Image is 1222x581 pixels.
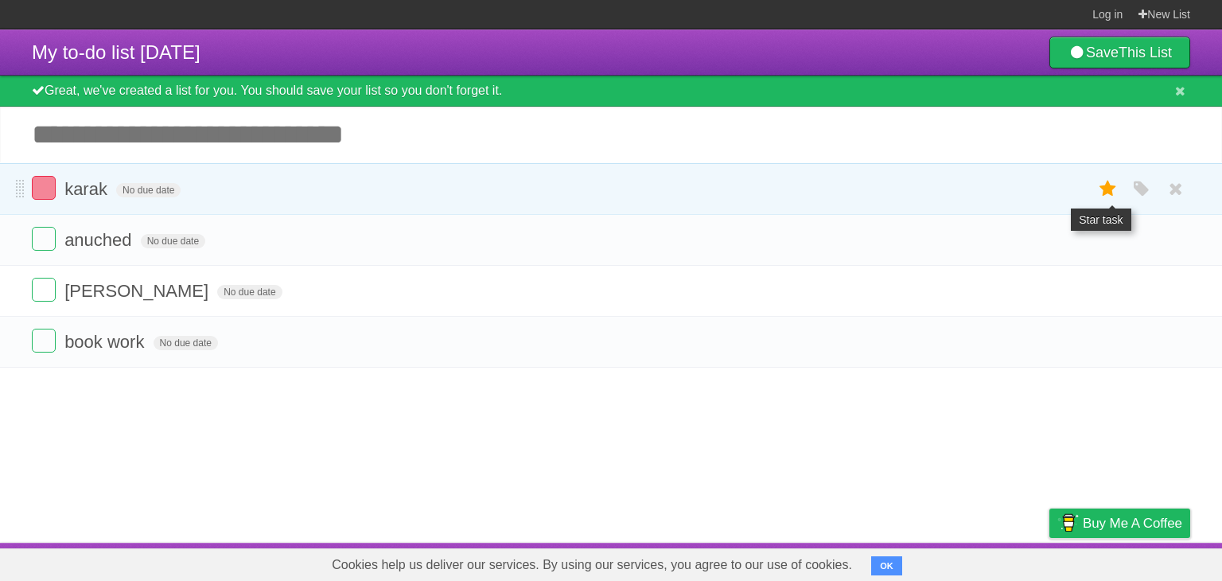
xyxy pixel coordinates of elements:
span: Cookies help us deliver our services. By using our services, you agree to our use of cookies. [316,549,868,581]
label: Star task [1093,176,1123,202]
a: About [838,547,871,577]
a: Developers [890,547,955,577]
span: [PERSON_NAME] [64,281,212,301]
span: book work [64,332,148,352]
label: Done [32,227,56,251]
span: No due date [141,234,205,248]
span: Buy me a coffee [1083,509,1182,537]
a: Privacy [1029,547,1070,577]
label: Done [32,176,56,200]
b: This List [1119,45,1172,60]
span: anuched [64,230,135,250]
label: Done [32,278,56,302]
a: Suggest a feature [1090,547,1190,577]
img: Buy me a coffee [1057,509,1079,536]
a: Terms [975,547,1010,577]
span: No due date [116,183,181,197]
label: Done [32,329,56,353]
span: No due date [217,285,282,299]
a: SaveThis List [1049,37,1190,68]
span: No due date [154,336,218,350]
span: My to-do list [DATE] [32,41,200,63]
span: karak [64,179,111,199]
button: OK [871,556,902,575]
a: Buy me a coffee [1049,509,1190,538]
